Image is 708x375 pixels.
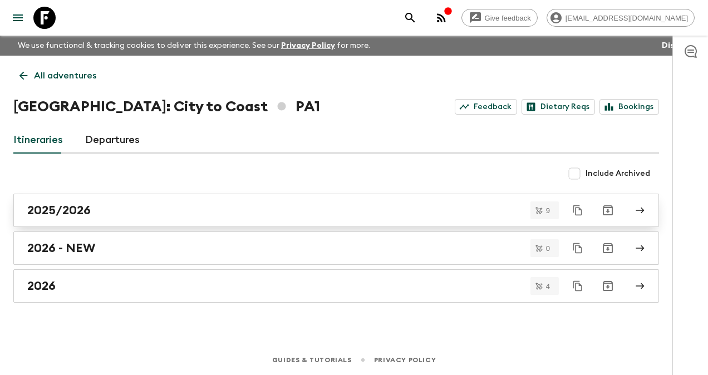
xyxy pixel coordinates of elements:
[455,99,517,115] a: Feedback
[559,14,694,22] span: [EMAIL_ADDRESS][DOMAIN_NAME]
[539,283,557,290] span: 4
[522,99,595,115] a: Dietary Reqs
[13,194,659,227] a: 2025/2026
[568,276,588,296] button: Duplicate
[13,65,102,87] a: All adventures
[597,199,619,221] button: Archive
[374,354,436,366] a: Privacy Policy
[13,231,659,265] a: 2026 - NEW
[599,99,659,115] a: Bookings
[27,203,91,218] h2: 2025/2026
[13,269,659,303] a: 2026
[597,237,619,259] button: Archive
[479,14,537,22] span: Give feedback
[586,168,650,179] span: Include Archived
[659,38,695,53] button: Dismiss
[539,245,557,252] span: 0
[13,36,375,56] p: We use functional & tracking cookies to deliver this experience. See our for more.
[281,42,335,50] a: Privacy Policy
[399,7,421,29] button: search adventures
[13,127,63,154] a: Itineraries
[13,96,320,118] h1: [GEOGRAPHIC_DATA]: City to Coast PA1
[547,9,695,27] div: [EMAIL_ADDRESS][DOMAIN_NAME]
[597,275,619,297] button: Archive
[7,7,29,29] button: menu
[27,279,56,293] h2: 2026
[272,354,352,366] a: Guides & Tutorials
[85,127,140,154] a: Departures
[27,241,95,255] h2: 2026 - NEW
[539,207,557,214] span: 9
[568,238,588,258] button: Duplicate
[461,9,538,27] a: Give feedback
[568,200,588,220] button: Duplicate
[34,69,96,82] p: All adventures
